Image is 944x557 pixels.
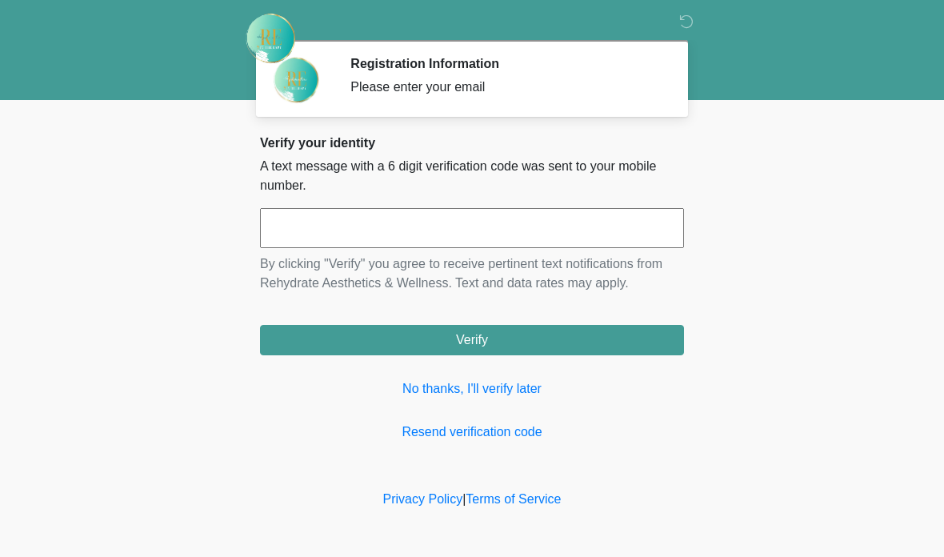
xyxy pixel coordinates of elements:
[244,12,297,65] img: Rehydrate Aesthetics & Wellness Logo
[466,492,561,506] a: Terms of Service
[260,157,684,195] p: A text message with a 6 digit verification code was sent to your mobile number.
[260,135,684,150] h2: Verify your identity
[260,325,684,355] button: Verify
[383,492,463,506] a: Privacy Policy
[350,78,660,97] div: Please enter your email
[462,492,466,506] a: |
[260,379,684,399] a: No thanks, I'll verify later
[272,56,320,104] img: Agent Avatar
[260,423,684,442] a: Resend verification code
[260,254,684,293] p: By clicking "Verify" you agree to receive pertinent text notifications from Rehydrate Aesthetics ...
